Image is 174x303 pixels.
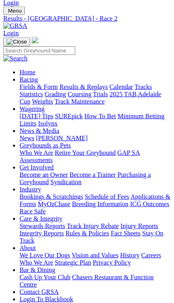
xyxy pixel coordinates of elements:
a: Bookings & Scratchings [20,193,83,200]
a: Bar & Dining [20,266,55,273]
div: Care & Integrity [20,222,171,244]
a: Fact Sheets [111,230,140,237]
a: Greyhounds as Pets [20,142,71,149]
div: Racing [20,83,171,105]
a: Wagering [20,105,45,112]
a: Fields & Form [20,83,58,90]
img: logo-grsa-white.png [32,37,38,44]
span: Menu [8,8,22,14]
a: Coursing [67,91,91,98]
a: Retire Your Greyhound [55,149,116,156]
a: About [20,244,36,251]
a: [PERSON_NAME] [36,135,87,142]
a: Track Maintenance [54,98,104,105]
a: Minimum Betting Limits [20,113,164,127]
a: We Love Our Dogs [20,252,70,259]
img: Search [3,55,28,62]
a: Grading [45,91,66,98]
a: Contact GRSA [20,288,59,295]
a: MyOzChase [38,201,70,207]
a: Injury Reports [120,222,158,229]
a: Schedule of Fees [85,193,129,200]
a: Breeding Information [72,201,128,207]
a: Race Safe [20,208,46,215]
button: Toggle navigation [3,37,30,46]
a: Track Injury Rebate [67,222,119,229]
img: GRSA [3,22,27,30]
a: Become a Trainer [70,171,116,178]
a: Statistics [20,91,43,98]
a: Weights [32,98,53,105]
a: Strategic Plan [55,259,91,266]
div: Greyhounds as Pets [20,149,171,164]
a: Calendar [109,83,133,90]
a: Cash Up Your Club [20,274,70,281]
a: Chasers Restaurant & Function Centre [20,274,154,288]
a: How To Bet [85,113,116,120]
a: News & Media [20,127,59,134]
a: Login [3,30,19,37]
a: News [20,135,34,142]
a: Results - [GEOGRAPHIC_DATA] - Race 2 [3,15,171,22]
a: Results & Replays [59,83,108,90]
a: Rules & Policies [65,230,109,237]
a: Applications & Forms [20,193,170,207]
a: Careers [141,252,161,259]
a: Home [20,69,35,76]
a: Privacy Policy [93,259,131,266]
a: Trials [93,91,108,98]
div: Get Involved [20,171,171,186]
a: Tracks [135,83,152,90]
div: About [20,252,171,266]
a: Stewards Reports [20,222,65,229]
a: Vision and Values [72,252,118,259]
a: Become an Owner [20,171,68,178]
input: Search [3,46,75,55]
a: Syndication [50,179,81,185]
a: Purchasing a Greyhound [20,171,151,185]
a: ICG Outcomes [130,201,169,207]
a: Login To Blackbook [20,296,73,303]
a: Integrity Reports [20,230,64,237]
div: Industry [20,193,171,215]
a: 2025 TAB Adelaide Cup [20,91,161,105]
a: Who We Are [20,259,53,266]
img: Close [7,39,27,45]
a: Stay On Track [20,230,163,244]
a: [DATE] Tips [20,113,53,120]
a: History [120,252,139,259]
a: Care & Integrity [20,215,63,222]
button: Toggle navigation [3,7,25,15]
a: Isolynx [38,120,58,127]
a: GAP SA Assessments [20,149,140,163]
a: Who We Are [20,149,53,156]
a: SUREpick [55,113,83,120]
a: Industry [20,186,41,193]
a: Get Involved [20,164,54,171]
a: Racing [20,76,38,83]
div: Bar & Dining [20,274,171,288]
div: Wagering [20,113,171,127]
div: News & Media [20,135,171,142]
